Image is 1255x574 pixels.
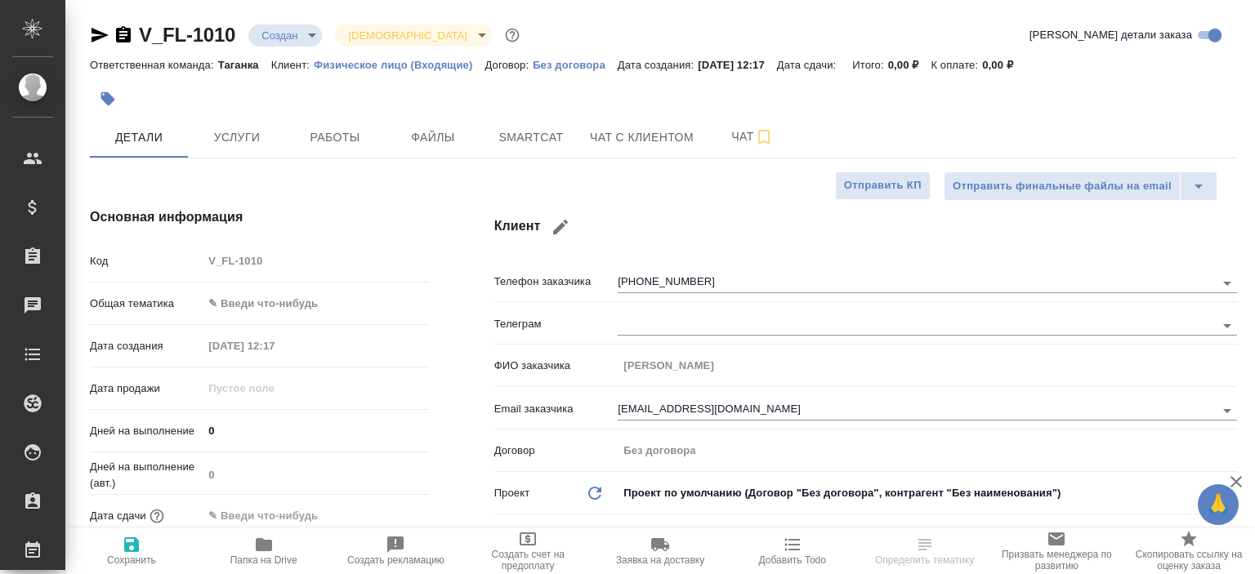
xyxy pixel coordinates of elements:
input: Пустое поле [203,249,428,273]
p: Дата создания [90,338,203,354]
button: Создан [257,29,302,42]
span: Создать рекламацию [347,554,444,566]
p: К оплате: [931,59,982,71]
button: 🙏 [1198,484,1239,525]
p: Общая тематика [90,296,203,312]
span: Папка на Drive [230,554,297,566]
p: Ответственная команда: [90,59,218,71]
span: Скопировать ссылку на оценку заказа [1132,549,1245,572]
button: Open [1216,399,1239,422]
span: Чат [713,127,792,147]
span: Работы [296,127,374,148]
input: ✎ Введи что-нибудь [203,419,428,443]
div: Создан [335,24,491,47]
button: Призвать менеджера по развитию [990,528,1123,574]
button: Заявка на доставку [594,528,726,574]
span: Сохранить [107,554,156,566]
span: Создать счет на предоплату [471,549,584,572]
button: Добавить Todo [726,528,859,574]
input: ✎ Введи что-нибудь [203,504,346,527]
span: Отправить финальные файлы на email [953,177,1172,196]
button: Отправить финальные файлы на email [944,171,1181,201]
p: Телеграм [494,316,619,332]
button: Open [1216,272,1239,295]
a: V_FL-1010 [139,24,235,46]
button: Создать рекламацию [330,528,462,574]
input: Пустое поле [618,354,1237,377]
input: Пустое поле [203,334,346,358]
div: ✎ Введи что-нибудь [203,290,428,318]
button: Скопировать ссылку для ЯМессенджера [90,25,109,45]
button: Сохранить [65,528,198,574]
h4: Основная информация [90,207,429,227]
p: ФИО заказчика [494,358,619,374]
button: Создать счет на предоплату [462,528,594,574]
button: Определить тематику [859,528,991,574]
p: Дата создания: [618,59,698,71]
div: Проект по умолчанию (Договор "Без договора", контрагент "Без наименования") [618,479,1237,507]
p: Договор [494,443,619,459]
p: Физическое лицо (Входящие) [314,59,485,71]
p: 0,00 ₽ [982,59,1025,71]
button: Добавить тэг [90,81,126,117]
p: Таганка [218,59,271,71]
p: Дата сдачи: [777,59,840,71]
p: Проект [494,485,530,501]
span: Smartcat [492,127,570,148]
span: Чат с клиентом [590,127,694,148]
div: Создан [248,24,322,47]
input: Пустое поле [203,376,346,400]
a: Без договора [533,57,618,71]
button: Скопировать ссылку [114,25,133,45]
span: Определить тематику [875,554,974,566]
p: Код [90,253,203,269]
p: Дней на выполнение (авт.) [90,459,203,492]
span: Призвать менеджера по развитию [1000,549,1113,572]
div: ✎ Введи что-нибудь [208,296,409,312]
h4: Клиент [494,207,1237,247]
span: Отправить КП [844,176,922,195]
button: [DEMOGRAPHIC_DATA] [343,29,471,42]
span: Файлы [394,127,472,148]
span: Добавить Todo [759,554,826,566]
p: [DATE] 12:17 [698,59,777,71]
p: Клиент: [271,59,314,71]
p: Итого: [852,59,887,71]
span: Услуги [198,127,276,148]
p: Телефон заказчика [494,274,619,290]
button: Папка на Drive [198,528,330,574]
input: Пустое поле [203,463,428,487]
p: Дней на выполнение [90,423,203,439]
span: 🙏 [1204,487,1232,522]
p: Договор: [485,59,533,71]
button: Доп статусы указывают на важность/срочность заказа [502,24,523,46]
button: Отправить КП [835,171,931,200]
a: Физическое лицо (Входящие) [314,57,485,71]
svg: Подписаться [754,127,774,147]
p: Email заказчика [494,401,619,417]
p: Дата продажи [90,380,203,397]
p: Без договора [533,59,618,71]
span: Заявка на доставку [616,554,704,566]
button: Скопировать ссылку на оценку заказа [1123,528,1255,574]
button: Open [1216,314,1239,337]
p: 0,00 ₽ [888,59,931,71]
span: Детали [100,127,178,148]
span: [PERSON_NAME] детали заказа [1029,27,1192,43]
div: split button [944,171,1217,201]
button: Если добавить услуги и заполнить их объемом, то дата рассчитается автоматически [146,505,167,527]
p: Дата сдачи [90,508,146,524]
input: Пустое поле [618,438,1237,462]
